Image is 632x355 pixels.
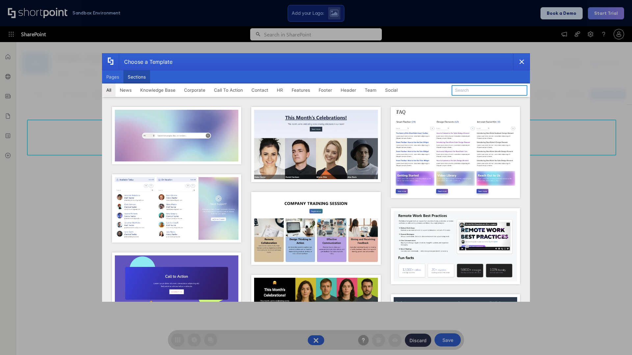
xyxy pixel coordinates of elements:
[360,83,381,97] button: Team
[123,70,150,83] button: Sections
[210,83,247,97] button: Call To Action
[102,83,116,97] button: All
[247,83,273,97] button: Contact
[599,323,632,355] iframe: Chat Widget
[102,70,123,83] button: Pages
[273,83,287,97] button: HR
[287,83,314,97] button: Features
[136,83,180,97] button: Knowledge Base
[452,85,527,96] input: Search
[102,53,530,302] div: template selector
[116,83,136,97] button: News
[119,54,172,70] div: Choose a Template
[336,83,360,97] button: Header
[180,83,210,97] button: Corporate
[314,83,336,97] button: Footer
[381,83,402,97] button: Social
